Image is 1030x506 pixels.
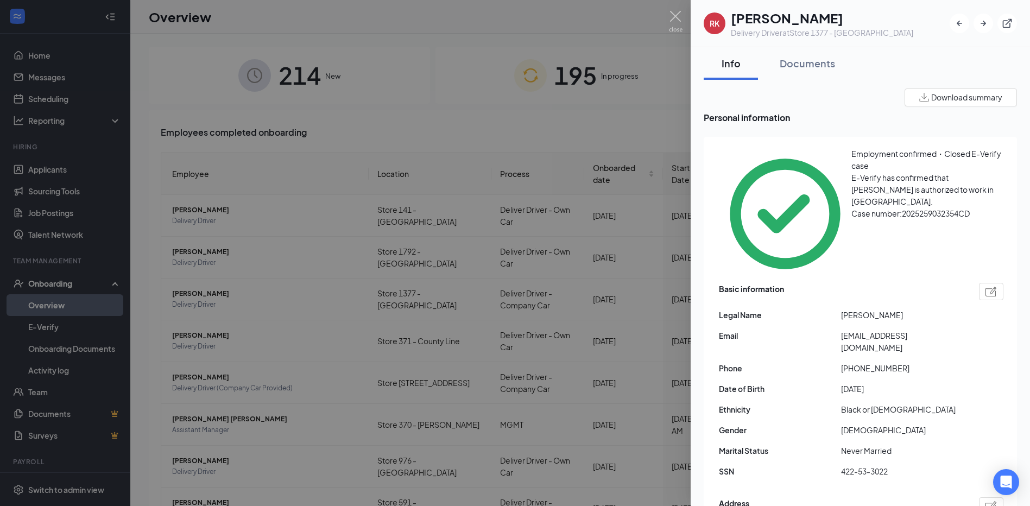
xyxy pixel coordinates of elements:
[841,465,963,477] span: 422-53-3022
[851,173,994,206] span: E-Verify has confirmed that [PERSON_NAME] is authorized to work in [GEOGRAPHIC_DATA].
[719,424,841,436] span: Gender
[950,14,969,33] button: ArrowLeftNew
[719,403,841,415] span: Ethnicity
[841,424,963,436] span: [DEMOGRAPHIC_DATA]
[841,330,963,353] span: [EMAIL_ADDRESS][DOMAIN_NAME]
[719,283,784,300] span: Basic information
[780,56,835,70] div: Documents
[719,362,841,374] span: Phone
[954,18,965,29] svg: ArrowLeftNew
[993,469,1019,495] div: Open Intercom Messenger
[719,445,841,457] span: Marital Status
[974,14,993,33] button: ArrowRight
[997,14,1017,33] button: ExternalLink
[719,330,841,341] span: Email
[841,309,963,321] span: [PERSON_NAME]
[719,148,851,280] svg: CheckmarkCircle
[719,465,841,477] span: SSN
[731,27,913,38] div: Delivery Driver at Store 1377 - [GEOGRAPHIC_DATA]
[841,403,963,415] span: Black or [DEMOGRAPHIC_DATA]
[841,445,963,457] span: Never Married
[931,92,1002,103] span: Download summary
[719,309,841,321] span: Legal Name
[731,9,913,27] h1: [PERSON_NAME]
[710,18,719,29] div: RK
[704,111,1017,124] span: Personal information
[905,88,1017,106] button: Download summary
[841,383,963,395] span: [DATE]
[978,18,989,29] svg: ArrowRight
[1002,18,1013,29] svg: ExternalLink
[841,362,963,374] span: [PHONE_NUMBER]
[715,56,747,70] div: Info
[851,149,1001,170] span: Employment confirmed・Closed E-Verify case
[719,383,841,395] span: Date of Birth
[851,208,970,218] span: Case number: 2025259032354CD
